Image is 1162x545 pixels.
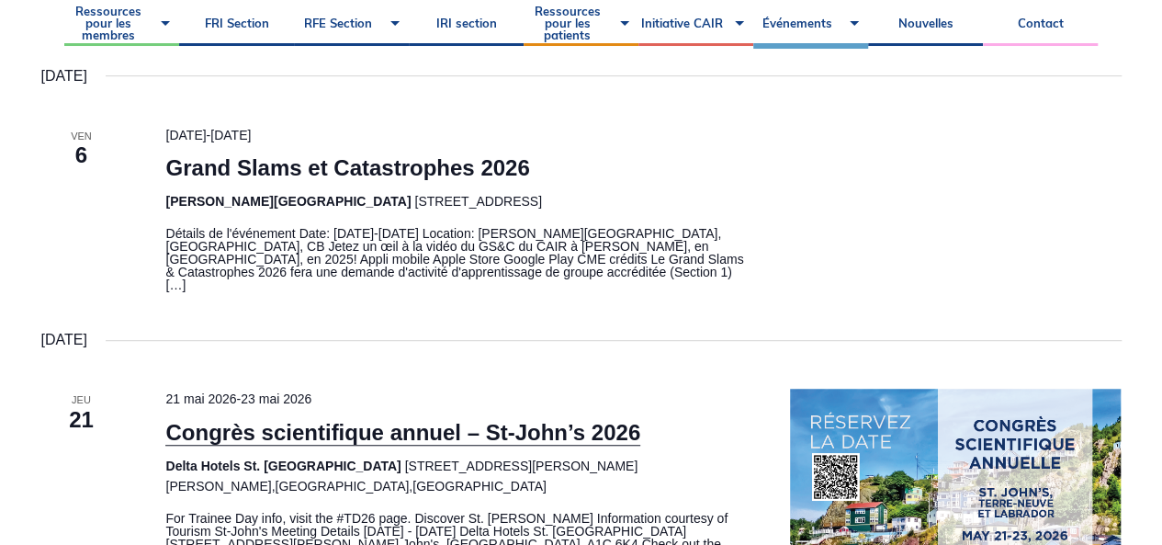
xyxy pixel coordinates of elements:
span: Jeu [41,392,122,408]
span: Ven [41,129,122,144]
span: 23 mai 2026 [241,392,311,406]
span: 21 mai 2026 [165,392,236,406]
span: Delta Hotels St. [GEOGRAPHIC_DATA] [165,459,400,473]
time: [DATE] [41,328,87,352]
time: - [165,392,311,406]
time: - [165,128,251,142]
a: Grand Slams et Catastrophes 2026 [165,155,529,181]
time: [DATE] [41,64,87,88]
span: [STREET_ADDRESS] [414,194,541,209]
span: [DATE] [210,128,251,142]
p: Détails de l'événement Date: [DATE]-[DATE] Location: [PERSON_NAME][GEOGRAPHIC_DATA], [GEOGRAPHIC_... [165,227,746,291]
span: 6 [41,140,122,171]
span: [DATE] [165,128,206,142]
span: [PERSON_NAME][GEOGRAPHIC_DATA] [165,194,411,209]
span: 21 [41,404,122,436]
a: Congrès scientifique annuel – St-John’s 2026 [165,420,640,446]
